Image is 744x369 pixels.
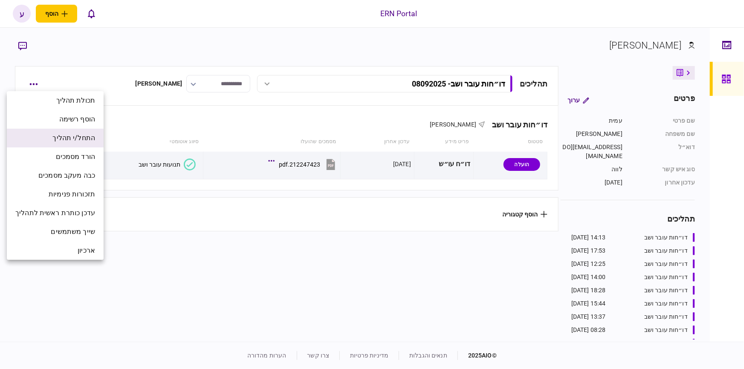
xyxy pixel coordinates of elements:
span: התחל/י תהליך [52,133,95,143]
span: תזכורות פנימיות [49,189,95,199]
span: הורד מסמכים [56,152,95,162]
span: כבה מעקב מסמכים [38,170,95,181]
span: הוסף רשימה [59,114,95,124]
span: עדכן כותרת ראשית לתהליך [15,208,95,218]
span: ארכיון [78,245,95,256]
span: תכולת תהליך [56,95,95,106]
span: שייך משתמשים [51,227,95,237]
